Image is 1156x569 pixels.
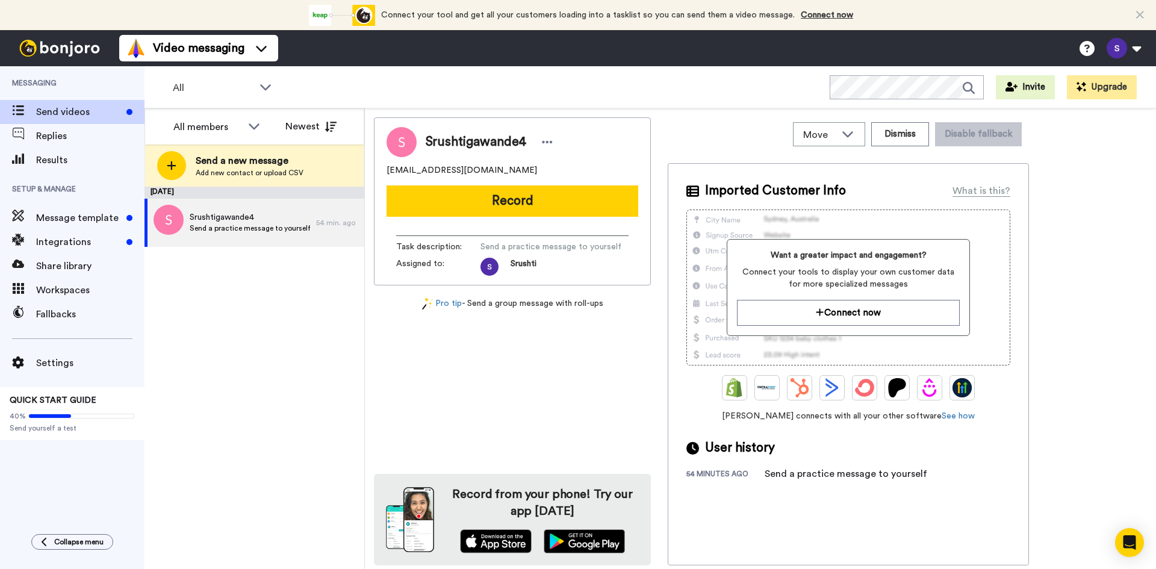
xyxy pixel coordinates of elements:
h4: Record from your phone! Try our app [DATE] [446,486,639,520]
span: Share library [36,259,144,273]
div: What is this? [952,184,1010,198]
div: [DATE] [144,187,364,199]
button: Upgrade [1067,75,1137,99]
span: Replies [36,129,144,143]
span: Workspaces [36,283,144,297]
div: Send a practice message to yourself [765,467,927,481]
img: GoHighLevel [952,378,972,397]
a: Connect now [801,11,853,19]
span: Srushti [511,258,536,276]
span: [EMAIL_ADDRESS][DOMAIN_NAME] [387,164,537,176]
span: Send a new message [196,154,303,168]
button: Collapse menu [31,534,113,550]
span: Send yourself a test [10,423,135,433]
img: s.png [154,205,184,235]
span: 40% [10,411,26,421]
button: Record [387,185,638,217]
img: playstore [544,529,625,553]
span: Move [803,128,836,142]
div: 54 min. ago [316,218,358,228]
span: Connect your tool and get all your customers loading into a tasklist so you can send them a video... [381,11,795,19]
button: Invite [996,75,1055,99]
div: All members [173,120,242,134]
span: Srushtigawande4 [426,133,526,151]
img: Patreon [887,378,907,397]
span: User history [705,439,775,457]
img: ActiveCampaign [822,378,842,397]
img: Image of Srushtigawande4 [387,127,417,157]
span: Settings [36,356,144,370]
img: Ontraport [757,378,777,397]
img: magic-wand.svg [422,297,433,310]
a: See how [942,412,975,420]
button: Newest [276,114,346,138]
img: Shopify [725,378,744,397]
img: download [386,487,434,552]
span: Video messaging [153,40,244,57]
img: vm-color.svg [126,39,146,58]
img: ConvertKit [855,378,874,397]
img: Hubspot [790,378,809,397]
span: Task description : [396,241,480,253]
span: Integrations [36,235,122,249]
span: Imported Customer Info [705,182,846,200]
span: QUICK START GUIDE [10,396,96,405]
div: 54 minutes ago [686,469,765,481]
span: Message template [36,211,122,225]
img: bj-logo-header-white.svg [14,40,105,57]
div: animation [309,5,375,26]
span: Assigned to: [396,258,480,276]
span: Want a greater impact and engagement? [737,249,959,261]
div: - Send a group message with roll-ups [374,297,651,310]
span: Connect your tools to display your own customer data for more specialized messages [737,266,959,290]
img: Drip [920,378,939,397]
button: Connect now [737,300,959,326]
span: All [173,81,253,95]
span: Collapse menu [54,537,104,547]
button: Disable fallback [935,122,1022,146]
img: appstore [460,529,532,553]
span: Send a practice message to yourself [190,223,310,233]
span: Add new contact or upload CSV [196,168,303,178]
span: Send videos [36,105,122,119]
a: Pro tip [422,297,462,310]
span: Fallbacks [36,307,144,322]
span: Srushtigawande4 [190,211,310,223]
div: Open Intercom Messenger [1115,528,1144,557]
img: ACg8ocJmhqAM7HAlV4dMidP4FfdFouLZ_PK_1cebPlzftGK6tVkZkA=s96-c [480,258,499,276]
button: Dismiss [871,122,929,146]
span: [PERSON_NAME] connects with all your other software [686,410,1010,422]
span: Send a practice message to yourself [480,241,621,253]
span: Results [36,153,144,167]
